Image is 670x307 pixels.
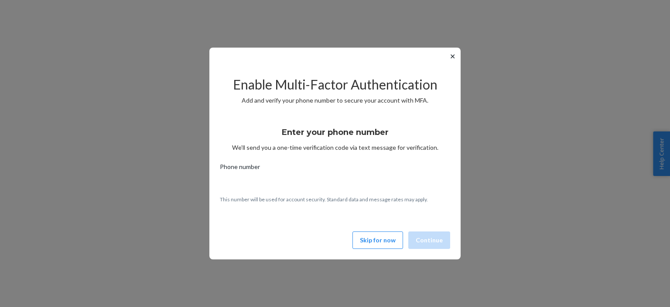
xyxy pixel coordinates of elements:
span: Phone number [220,162,260,175]
h2: Enable Multi-Factor Authentication [220,77,450,92]
p: Add and verify your phone number to secure your account with MFA. [220,96,450,105]
button: ✕ [448,51,457,62]
div: We’ll send you a one-time verification code via text message for verification. [220,120,450,152]
h3: Enter your phone number [282,127,389,138]
button: Skip for now [352,231,403,249]
button: Continue [408,231,450,249]
p: This number will be used for account security. Standard data and message rates may apply. [220,196,450,203]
